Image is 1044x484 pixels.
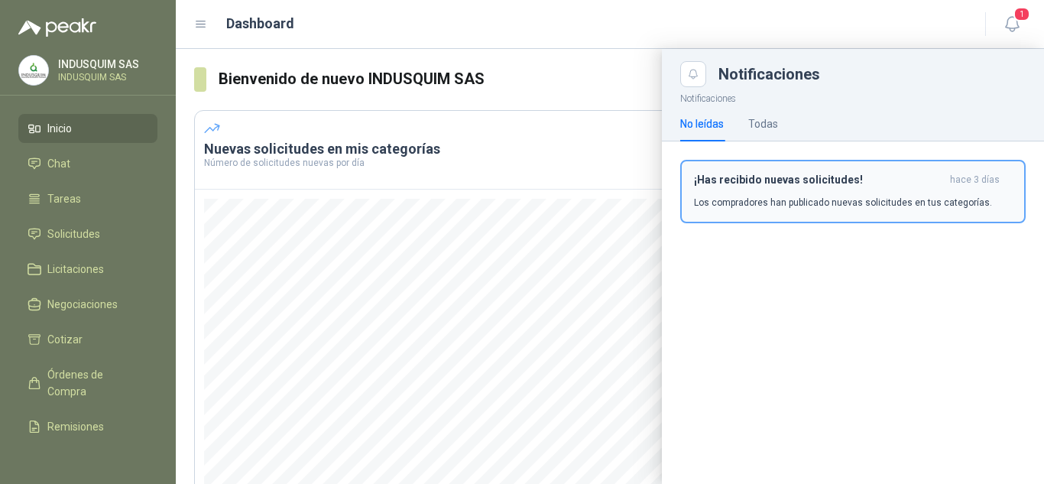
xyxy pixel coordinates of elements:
button: Close [680,61,706,87]
img: Logo peakr [18,18,96,37]
span: Negociaciones [47,296,118,313]
span: Remisiones [47,418,104,435]
div: Notificaciones [718,67,1026,82]
a: Chat [18,149,157,178]
p: Notificaciones [662,87,1044,106]
a: Negociaciones [18,290,157,319]
span: Licitaciones [47,261,104,278]
a: Licitaciones [18,255,157,284]
p: INDUSQUIM SAS [58,59,154,70]
button: 1 [998,11,1026,38]
a: Remisiones [18,412,157,441]
a: Inicio [18,114,157,143]
span: Chat [47,155,70,172]
p: INDUSQUIM SAS [58,73,154,82]
span: Inicio [47,120,72,137]
div: No leídas [680,115,724,132]
span: hace 3 días [950,174,1000,187]
div: Todas [748,115,778,132]
span: Solicitudes [47,226,100,242]
p: Los compradores han publicado nuevas solicitudes en tus categorías. [694,196,992,210]
h1: Dashboard [226,13,294,34]
span: Órdenes de Compra [47,366,143,400]
img: Company Logo [19,56,48,85]
span: Tareas [47,190,81,207]
a: Solicitudes [18,219,157,248]
a: Tareas [18,184,157,213]
button: ¡Has recibido nuevas solicitudes!hace 3 días Los compradores han publicado nuevas solicitudes en ... [680,160,1026,223]
a: Cotizar [18,325,157,354]
span: Cotizar [47,331,83,348]
a: Órdenes de Compra [18,360,157,406]
span: 1 [1013,7,1030,21]
h3: ¡Has recibido nuevas solicitudes! [694,174,944,187]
